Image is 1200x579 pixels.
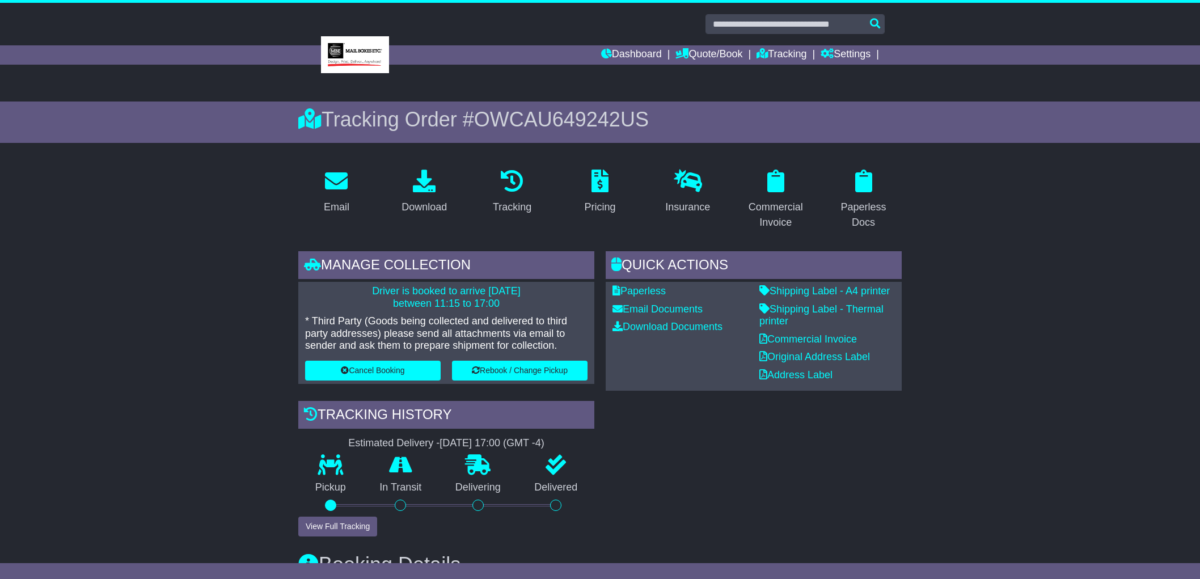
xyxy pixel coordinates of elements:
[298,107,902,132] div: Tracking Order #
[821,45,871,65] a: Settings
[298,401,594,432] div: Tracking history
[833,200,894,230] div: Paperless Docs
[316,166,357,219] a: Email
[305,285,588,310] p: Driver is booked to arrive [DATE] between 11:15 to 17:00
[298,517,377,536] button: View Full Tracking
[493,200,531,215] div: Tracking
[658,166,717,219] a: Insurance
[759,303,884,327] a: Shipping Label - Thermal printer
[606,251,902,282] div: Quick Actions
[759,369,833,381] a: Address Label
[402,200,447,215] div: Download
[305,315,588,352] p: * Third Party (Goods being collected and delivered to third party addresses) please send all atta...
[665,200,710,215] div: Insurance
[298,251,594,282] div: Manage collection
[485,166,539,219] a: Tracking
[321,36,389,73] img: MBE West End
[324,200,349,215] div: Email
[474,108,649,131] span: OWCAU649242US
[759,285,890,297] a: Shipping Label - A4 printer
[612,285,666,297] a: Paperless
[298,481,363,494] p: Pickup
[298,553,902,576] h3: Booking Details
[612,303,703,315] a: Email Documents
[612,321,722,332] a: Download Documents
[305,361,441,381] button: Cancel Booking
[825,166,902,234] a: Paperless Docs
[363,481,439,494] p: In Transit
[394,166,454,219] a: Download
[601,45,662,65] a: Dashboard
[298,437,594,450] div: Estimated Delivery -
[745,200,806,230] div: Commercial Invoice
[518,481,595,494] p: Delivered
[438,481,518,494] p: Delivering
[759,333,857,345] a: Commercial Invoice
[577,166,623,219] a: Pricing
[757,45,806,65] a: Tracking
[737,166,814,234] a: Commercial Invoice
[759,351,870,362] a: Original Address Label
[584,200,615,215] div: Pricing
[440,437,544,450] div: [DATE] 17:00 (GMT -4)
[452,361,588,381] button: Rebook / Change Pickup
[675,45,742,65] a: Quote/Book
